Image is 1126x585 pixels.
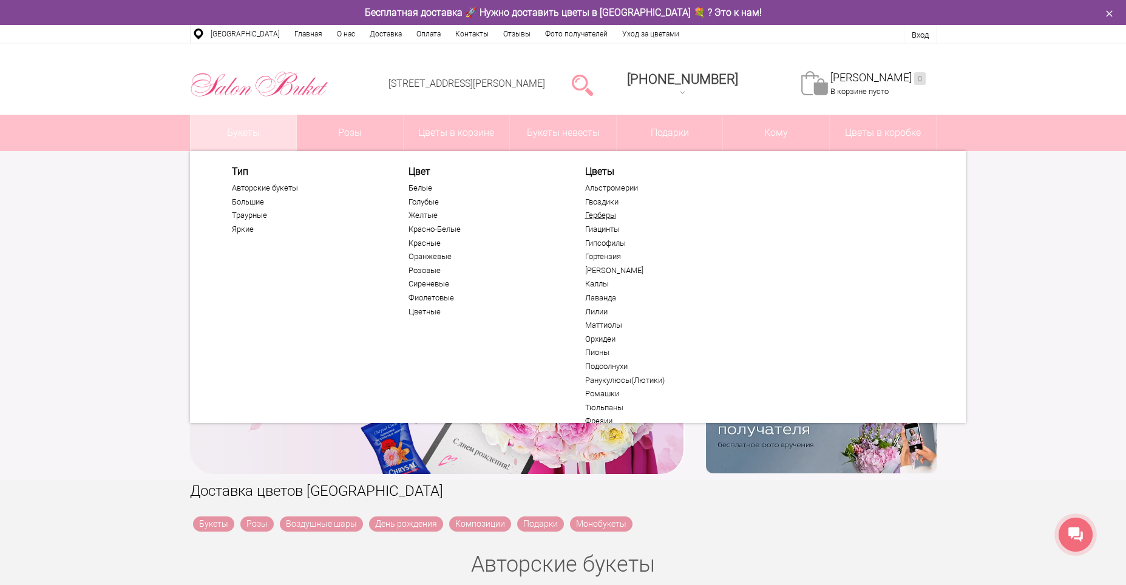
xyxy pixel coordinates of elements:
[369,516,443,532] a: День рождения
[585,334,734,344] a: Орхидеи
[830,87,889,96] span: В корзине пусто
[449,516,511,532] a: Композиции
[830,71,926,85] a: [PERSON_NAME]
[585,183,734,193] a: Альстромерии
[585,197,734,207] a: Гвоздики
[190,69,329,100] img: Цветы Нижний Новгород
[240,516,274,532] a: Розы
[203,25,287,43] a: [GEOGRAPHIC_DATA]
[297,115,403,151] a: Розы
[409,266,558,276] a: Розовые
[585,416,734,426] a: Фрезии
[232,197,381,207] a: Большие
[538,25,615,43] a: Фото получателей
[585,348,734,357] a: Пионы
[585,225,734,234] a: Гиацинты
[409,238,558,248] a: Красные
[287,25,330,43] a: Главная
[191,115,297,151] a: Букеты
[620,67,745,102] a: [PHONE_NUMBER]
[409,183,558,193] a: Белые
[232,166,381,177] span: Тип
[409,307,558,317] a: Цветные
[193,516,234,532] a: Букеты
[585,211,734,220] a: Герберы
[585,252,734,262] a: Гортензия
[617,115,723,151] a: Подарки
[190,480,937,502] h1: Доставка цветов [GEOGRAPHIC_DATA]
[585,279,734,289] a: Каллы
[585,376,734,385] a: Ранукулюсы(Лютики)
[232,225,381,234] a: Яркие
[830,115,936,151] a: Цветы в коробке
[585,389,734,399] a: Ромашки
[330,25,362,43] a: О нас
[627,72,738,87] span: [PHONE_NUMBER]
[585,166,734,177] a: Цветы
[362,25,409,43] a: Доставка
[585,293,734,303] a: Лаванда
[232,211,381,220] a: Траурные
[409,279,558,289] a: Сиреневые
[409,197,558,207] a: Голубые
[280,516,363,532] a: Воздушные шары
[388,78,545,89] a: [STREET_ADDRESS][PERSON_NAME]
[723,115,829,151] span: Кому
[409,252,558,262] a: Оранжевые
[510,115,616,151] a: Букеты невесты
[912,30,929,39] a: Вход
[181,6,946,19] div: Бесплатная доставка 🚀 Нужно доставить цветы в [GEOGRAPHIC_DATA] 💐 ? Это к нам!
[570,516,633,532] a: Монобукеты
[585,320,734,330] a: Маттиолы
[448,25,496,43] a: Контакты
[585,238,734,248] a: Гипсофилы
[496,25,538,43] a: Отзывы
[232,183,381,193] a: Авторские букеты
[409,166,558,177] span: Цвет
[517,516,564,532] a: Подарки
[585,307,734,317] a: Лилии
[585,362,734,371] a: Подсолнухи
[585,266,734,276] a: [PERSON_NAME]
[471,552,655,577] a: Авторские букеты
[585,403,734,413] a: Тюльпаны
[409,225,558,234] a: Красно-Белые
[409,293,558,303] a: Фиолетовые
[409,211,558,220] a: Желтые
[914,72,926,85] ins: 0
[404,115,510,151] a: Цветы в корзине
[409,25,448,43] a: Оплата
[615,25,687,43] a: Уход за цветами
